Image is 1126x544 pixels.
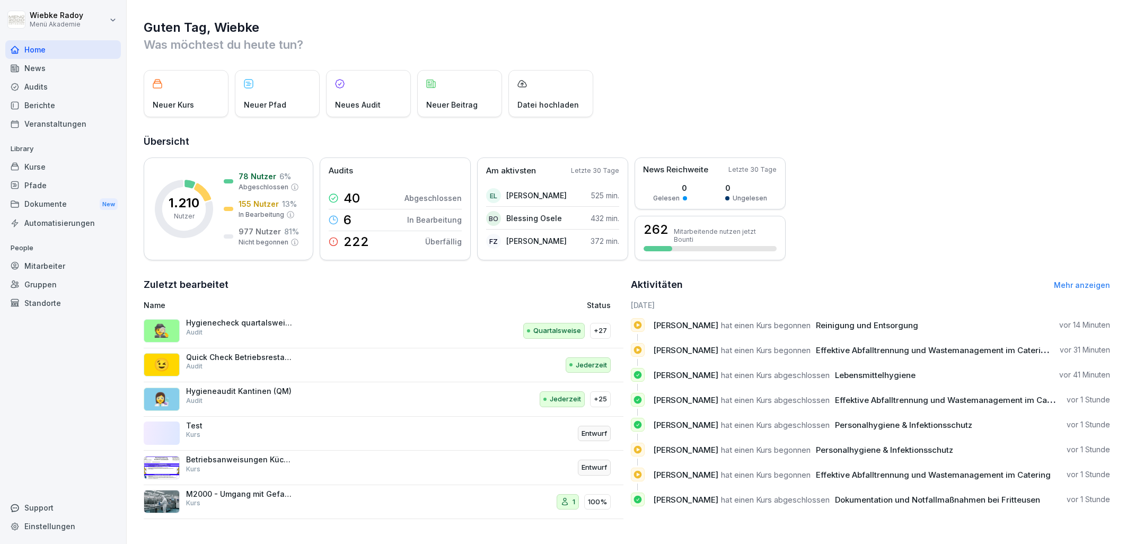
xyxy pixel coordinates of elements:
[721,320,811,330] span: hat einen Kurs begonnen
[517,99,579,110] p: Datei hochladen
[30,11,83,20] p: Wiebke Radoy
[100,198,118,210] div: New
[144,300,446,311] p: Name
[725,182,767,194] p: 0
[5,240,121,257] p: People
[674,227,777,243] p: Mitarbeitende nutzen jetzt Bounti
[721,420,830,430] span: hat einen Kurs abgeschlossen
[186,353,292,362] p: Quick Check Betriebsrestaurant
[721,495,830,505] span: hat einen Kurs abgeschlossen
[244,99,286,110] p: Neuer Pfad
[653,370,718,380] span: [PERSON_NAME]
[5,59,121,77] a: News
[144,19,1110,36] h1: Guten Tag, Wiebke
[153,99,194,110] p: Neuer Kurs
[282,198,297,209] p: 13 %
[5,498,121,517] div: Support
[653,320,718,330] span: [PERSON_NAME]
[5,195,121,214] a: DokumenteNew
[5,96,121,115] a: Berichte
[279,171,291,182] p: 6 %
[1067,469,1110,480] p: vor 1 Stunde
[169,197,199,209] p: 1.210
[5,275,121,294] a: Gruppen
[1059,370,1110,380] p: vor 41 Minuten
[533,326,581,336] p: Quartalsweise
[5,115,121,133] div: Veranstaltungen
[721,470,811,480] span: hat einen Kurs begonnen
[486,234,501,249] div: FZ
[631,277,683,292] h2: Aktivitäten
[5,157,121,176] a: Kurse
[239,238,288,247] p: Nicht begonnen
[594,394,607,405] p: +25
[506,213,562,224] p: Blessing Osele
[186,328,203,337] p: Audit
[5,40,121,59] a: Home
[174,212,195,221] p: Nutzer
[591,190,619,201] p: 525 min.
[344,235,369,248] p: 222
[5,77,121,96] a: Audits
[344,192,360,205] p: 40
[239,226,281,237] p: 977 Nutzer
[335,99,381,110] p: Neues Audit
[144,417,623,451] a: TestKursEntwurf
[816,345,1051,355] span: Effektive Abfalltrennung und Wastemanagement im Catering
[425,236,462,247] p: Überfällig
[587,300,611,311] p: Status
[573,497,575,507] p: 1
[1067,394,1110,405] p: vor 1 Stunde
[186,396,203,406] p: Audit
[644,223,668,236] h3: 262
[733,194,767,203] p: Ungelesen
[835,370,916,380] span: Lebensmittelhygiene
[721,445,811,455] span: hat einen Kurs begonnen
[5,517,121,536] a: Einstellungen
[5,257,121,275] a: Mitarbeiter
[144,134,1110,149] h2: Übersicht
[506,235,567,247] p: [PERSON_NAME]
[344,214,351,226] p: 6
[186,387,292,396] p: Hygieneaudit Kantinen (QM)
[186,489,292,499] p: M2000 - Umgang mit Gefahrstoffen
[1067,444,1110,455] p: vor 1 Stunde
[816,470,1051,480] span: Effektive Abfalltrennung und Wastemanagement im Catering
[1059,320,1110,330] p: vor 14 Minuten
[239,182,288,192] p: Abgeschlossen
[154,390,170,409] p: 👩‍🔬
[653,445,718,455] span: [PERSON_NAME]
[186,318,292,328] p: Hygienecheck quartalsweise Bezirksleiter /Regionalleiter
[5,294,121,312] a: Standorte
[631,300,1111,311] h6: [DATE]
[30,21,83,28] p: Menü Akademie
[653,182,687,194] p: 0
[816,445,953,455] span: Personalhygiene & Infektionsschutz
[835,420,972,430] span: Personalhygiene & Infektionsschutz
[407,214,462,225] p: In Bearbeitung
[144,456,180,479] img: fo1sisimhtzdww2xxsvhvhop.png
[144,382,623,417] a: 👩‍🔬Hygieneaudit Kantinen (QM)AuditJederzeit+25
[239,171,276,182] p: 78 Nutzer
[721,370,830,380] span: hat einen Kurs abgeschlossen
[653,395,718,405] span: [PERSON_NAME]
[721,345,811,355] span: hat einen Kurs begonnen
[721,395,830,405] span: hat einen Kurs abgeschlossen
[653,470,718,480] span: [PERSON_NAME]
[5,141,121,157] p: Library
[329,165,353,177] p: Audits
[186,498,200,508] p: Kurs
[486,188,501,203] div: EL
[144,451,623,485] a: Betriebsanweisungen KüchengeräteKursEntwurf
[5,176,121,195] div: Pfade
[653,495,718,505] span: [PERSON_NAME]
[582,428,607,439] p: Entwurf
[1060,345,1110,355] p: vor 31 Minuten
